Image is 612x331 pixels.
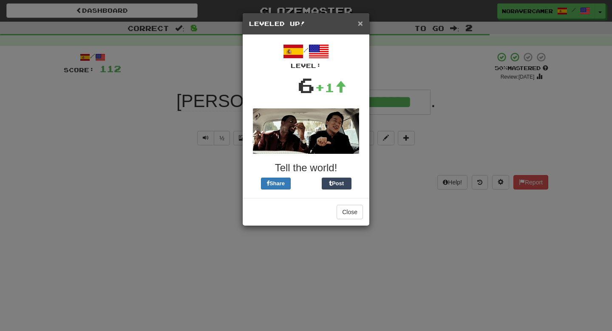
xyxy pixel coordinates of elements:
img: jackie-chan-chris-tucker-8e28c945e4edb08076433a56fe7d8633100bcb81acdffdd6d8700cc364528c3e.gif [253,108,359,154]
button: Close [337,205,363,219]
div: 6 [297,70,315,100]
div: Level: [249,62,363,70]
h5: Leveled Up! [249,20,363,28]
button: Share [261,178,291,190]
button: Post [322,178,351,190]
div: +1 [315,79,346,96]
h3: Tell the world! [249,162,363,173]
button: Close [358,19,363,28]
span: × [358,18,363,28]
div: / [249,41,363,70]
iframe: X Post Button [291,178,322,190]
